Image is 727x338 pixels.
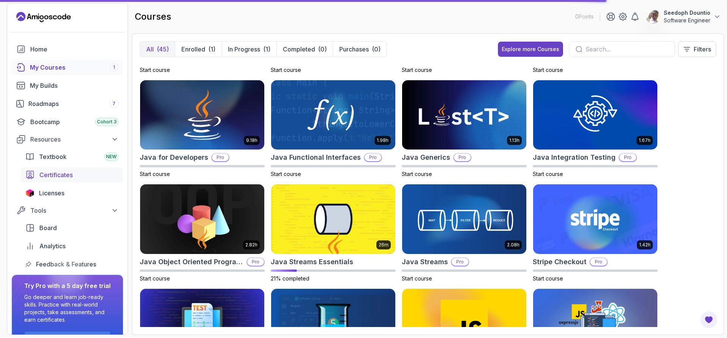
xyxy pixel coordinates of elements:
p: 1.42h [639,242,651,248]
a: feedback [21,257,123,272]
span: 1 [113,64,115,70]
a: certificates [21,167,123,182]
div: Explore more Courses [502,45,559,53]
button: Enrolled(1) [175,42,222,57]
p: Pro [454,154,471,161]
p: All [146,45,154,54]
img: jetbrains icon [25,189,34,197]
span: Start course [271,171,301,177]
span: Start course [402,67,432,73]
p: 9.18h [246,137,257,143]
button: Filters [678,41,716,57]
a: roadmaps [12,96,123,111]
p: 1.67h [639,137,651,143]
img: Java Streams Essentials card [271,184,395,254]
button: Open Feedback Button [700,311,718,329]
h2: courses [135,11,171,23]
span: Feedback & Features [36,260,96,269]
span: Start course [533,171,563,177]
input: Search... [585,45,669,54]
div: Tools [30,206,119,215]
div: Roadmaps [28,99,119,108]
div: (0) [372,45,381,54]
p: 1.13h [509,137,520,143]
p: Software Engineer [664,17,710,24]
img: Java Integration Testing card [533,80,657,150]
p: Go deeper and learn job-ready skills. Practice with real-world projects, take assessments, and ea... [24,293,111,324]
a: textbook [21,149,123,164]
h2: Java Integration Testing [533,152,616,163]
img: Java for Developers card [140,80,264,150]
p: 0 Points [575,13,594,20]
span: Start course [140,67,170,73]
p: Seedoph Dountio [664,9,710,17]
img: Java Generics card [402,80,526,150]
a: Landing page [16,11,71,23]
p: Completed [283,45,315,54]
p: 2.08h [507,242,520,248]
span: Certificates [39,170,73,179]
p: Pro [619,154,636,161]
div: My Courses [30,63,119,72]
h2: Java Object Oriented Programming [140,257,243,267]
a: analytics [21,238,123,254]
div: Bootcamp [30,117,119,126]
div: (1) [263,45,270,54]
button: Completed(0) [276,42,333,57]
h2: Java for Developers [140,152,208,163]
div: (45) [157,45,169,54]
span: Start course [402,171,432,177]
p: Pro [452,258,468,266]
a: bootcamp [12,114,123,129]
img: Java Functional Interfaces card [271,80,395,150]
span: Board [39,223,57,232]
span: Start course [140,275,170,282]
a: builds [12,78,123,93]
span: Start course [140,171,170,177]
p: Purchases [339,45,369,54]
h2: Java Generics [402,152,450,163]
button: Purchases(0) [333,42,387,57]
p: 1.98h [377,137,388,143]
div: (1) [208,45,215,54]
div: My Builds [30,81,119,90]
p: Enrolled [181,45,205,54]
button: All(45) [140,42,175,57]
span: Analytics [39,241,66,251]
h2: Stripe Checkout [533,257,587,267]
a: courses [12,60,123,75]
h2: Java Streams [402,257,448,267]
div: (0) [318,45,327,54]
p: 2.82h [245,242,257,248]
img: Java Object Oriented Programming card [140,184,264,254]
span: Cohort 3 [97,119,117,125]
button: user profile imageSeedoph DountioSoftware Engineer [646,9,721,24]
a: licenses [21,185,123,201]
span: 21% completed [271,275,309,282]
div: Resources [30,135,119,144]
p: In Progress [228,45,260,54]
span: 7 [112,101,115,107]
span: Textbook [39,152,67,161]
p: Pro [212,154,229,161]
h2: Java Streams Essentials [271,257,353,267]
span: NEW [106,154,117,160]
p: Pro [247,258,264,266]
a: home [12,42,123,57]
p: 26m [379,242,388,248]
span: Licenses [39,188,64,198]
p: Filters [694,45,711,54]
button: In Progress(1) [222,42,276,57]
h2: Java Functional Interfaces [271,152,361,163]
span: Start course [533,275,563,282]
button: Tools [12,204,123,217]
img: Java Streams card [402,184,526,254]
div: Home [30,45,119,54]
button: Explore more Courses [498,42,563,57]
span: Start course [402,275,432,282]
img: user profile image [646,9,660,24]
span: Start course [533,67,563,73]
p: Pro [365,154,381,161]
img: Stripe Checkout card [533,184,657,254]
